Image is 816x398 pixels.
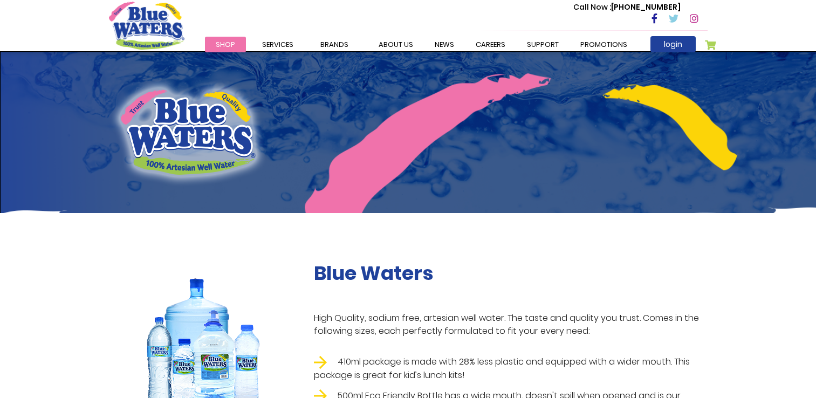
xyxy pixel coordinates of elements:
a: support [516,37,570,52]
a: login [650,36,696,52]
a: careers [465,37,516,52]
a: News [424,37,465,52]
h2: Blue Waters [314,262,708,285]
li: 410ml package is made with 28% less plastic and equipped with a wider mouth. This package is grea... [314,355,708,382]
p: High Quality, sodium free, artesian well water. The taste and quality you trust. Comes in the fol... [314,312,708,338]
span: Services [262,39,293,50]
a: store logo [109,2,184,49]
span: Shop [216,39,235,50]
span: Call Now : [573,2,611,12]
a: about us [368,37,424,52]
span: Brands [320,39,348,50]
p: [PHONE_NUMBER] [573,2,681,13]
a: Promotions [570,37,638,52]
